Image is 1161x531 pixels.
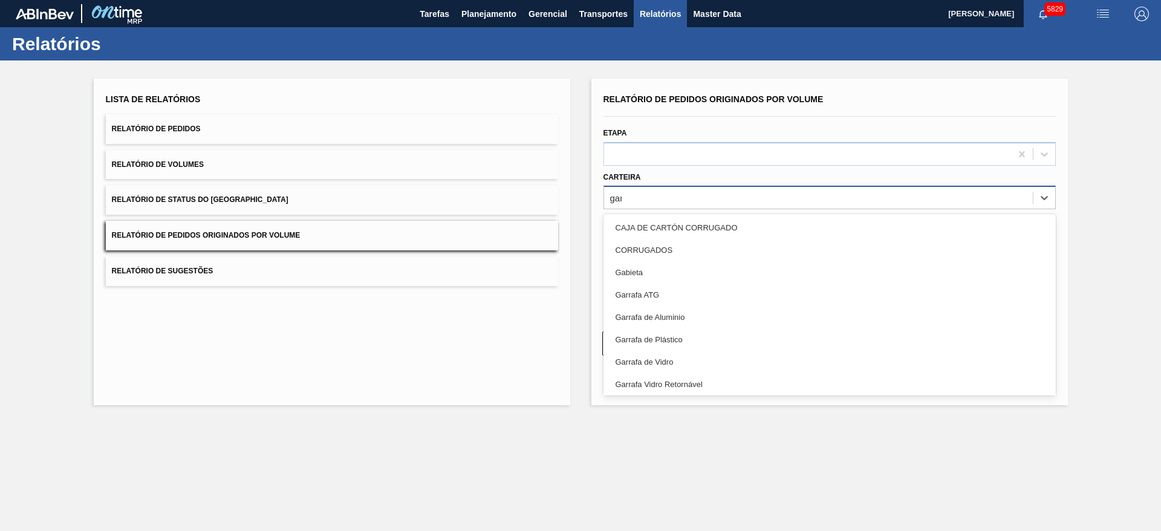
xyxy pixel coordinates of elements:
span: Transportes [579,7,628,21]
button: Relatório de Volumes [106,150,558,180]
span: Lista de Relatórios [106,94,201,104]
span: Relatório de Pedidos Originados por Volume [112,231,301,239]
img: Logout [1134,7,1149,21]
h1: Relatórios [12,37,227,51]
span: Relatório de Sugestões [112,267,213,275]
button: Notificações [1024,5,1062,22]
button: Relatório de Sugestões [106,256,558,286]
img: userActions [1096,7,1110,21]
span: Gerencial [528,7,567,21]
div: Garrafa de Plástico [603,328,1056,351]
span: 5829 [1044,2,1065,16]
button: Relatório de Pedidos Originados por Volume [106,221,558,250]
div: Garrafa ATG [603,284,1056,306]
span: Relatório de Volumes [112,160,204,169]
span: Relatórios [640,7,681,21]
label: Carteira [603,173,641,181]
span: Planejamento [461,7,516,21]
button: Limpar [602,331,824,356]
span: Master Data [693,7,741,21]
div: Garrafa Vidro Retornável [603,373,1056,396]
button: Relatório de Status do [GEOGRAPHIC_DATA] [106,185,558,215]
div: CORRUGADOS [603,239,1056,261]
div: Garrafa de Aluminio [603,306,1056,328]
button: Relatório de Pedidos [106,114,558,144]
span: Relatório de Pedidos Originados por Volume [603,94,824,104]
label: Etapa [603,129,627,137]
span: Relatório de Status do [GEOGRAPHIC_DATA] [112,195,288,204]
div: CAJA DE CARTÓN CORRUGADO [603,217,1056,239]
span: Tarefas [420,7,449,21]
div: Garrafa de Vidro [603,351,1056,373]
span: Relatório de Pedidos [112,125,201,133]
img: TNhmsLtSVTkK8tSr43FrP2fwEKptu5GPRR3wAAAABJRU5ErkJggg== [16,8,74,19]
div: Gabieta [603,261,1056,284]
